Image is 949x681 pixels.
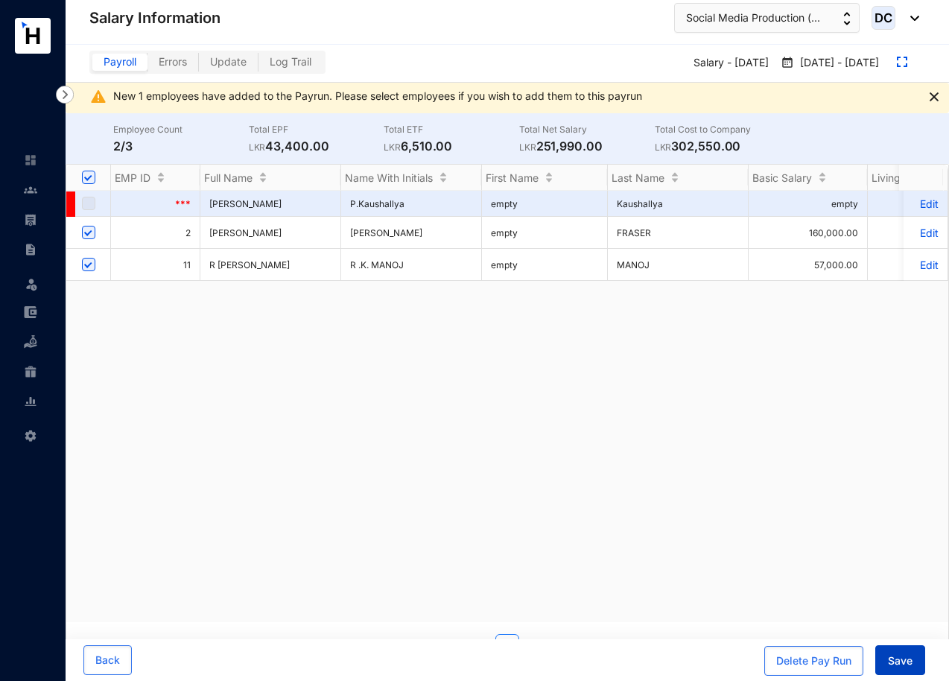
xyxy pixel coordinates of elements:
[341,249,482,281] td: R .K. MANOJ
[384,140,401,155] p: LKR
[903,16,919,21] img: dropdown-black.8e83cc76930a90b1a4fdb6d089b7bf3a.svg
[749,217,868,249] td: 160,000.00
[209,227,331,238] span: [PERSON_NAME]
[89,88,107,106] img: alert-icon-warn.ff6cdca33fb04fa47c6f458aefbe566d.svg
[749,249,868,281] td: 57,000.00
[111,165,200,191] th: EMP ID
[466,634,489,658] li: Previous Page
[674,3,860,33] button: Social Media Production (...
[159,55,187,68] span: Errors
[210,55,247,68] span: Update
[655,122,790,137] p: Total Cost to Company
[341,165,482,191] th: Name With Initials
[466,634,489,658] button: left
[24,305,37,319] img: expense-unselected.2edcf0507c847f3e9e96.svg
[752,171,812,184] span: Basic Salary
[655,137,790,155] p: 302,550.00
[519,137,655,155] p: 251,990.00
[115,171,150,184] span: EMP ID
[341,191,482,217] td: P.Kaushallya
[608,217,749,249] td: FRASER
[749,165,868,191] th: Basic Salary
[749,191,868,217] td: empty
[482,217,608,249] td: empty
[113,137,249,155] p: 2/3
[913,227,939,239] a: Edit
[686,10,820,26] span: Social Media Production (...
[83,645,132,675] button: Back
[24,429,37,443] img: settings-unselected.1febfda315e6e19643a1.svg
[341,217,482,249] td: [PERSON_NAME]
[519,140,536,155] p: LKR
[482,191,608,217] td: empty
[249,122,384,137] p: Total EPF
[249,137,384,155] p: 43,400.00
[608,191,749,217] td: Kaushallya
[56,86,74,104] img: nav-icon-right.af6afadce00d159da59955279c43614e.svg
[655,140,672,155] p: LKR
[930,92,939,101] img: alert-close.705d39777261943dbfef1c6d96092794.svg
[249,140,266,155] p: LKR
[482,165,608,191] th: First Name
[781,55,794,70] img: payroll-calender.2a2848c9e82147e90922403bdc96c587.svg
[843,12,851,25] img: up-down-arrow.74152d26bf9780fbf563ca9c90304185.svg
[24,153,37,167] img: home-unselected.a29eae3204392db15eaf.svg
[12,357,48,387] li: Gratuity
[525,634,549,658] button: right
[888,653,913,668] span: Save
[270,55,311,68] span: Log Trail
[24,365,37,378] img: gratuity-unselected.a8c340787eea3cf492d7.svg
[111,249,200,281] td: 11
[113,122,249,137] p: Employee Count
[897,57,907,67] img: expand.44ba77930b780aef2317a7ddddf64422.svg
[24,243,37,256] img: contract-unselected.99e2b2107c0a7dd48938.svg
[776,653,851,668] div: Delete Pay Run
[525,634,549,658] li: Next Page
[608,249,749,281] td: MANOJ
[24,276,39,291] img: leave-unselected.2934df6273408c3f84d9.svg
[384,137,519,155] p: 6,510.00
[794,55,879,72] p: [DATE] - [DATE]
[608,165,749,191] th: Last Name
[913,197,939,210] a: Edit
[345,171,433,184] span: Name With Initials
[482,249,608,281] td: empty
[496,635,518,657] a: 1
[95,653,120,668] span: Back
[612,171,664,184] span: Last Name
[764,646,863,676] button: Delete Pay Run
[12,235,48,265] li: Contracts
[12,387,48,416] li: Reports
[24,335,37,349] img: loan-unselected.d74d20a04637f2d15ab5.svg
[24,395,37,408] img: report-unselected.e6a6b4230fc7da01f883.svg
[204,171,253,184] span: Full Name
[495,634,519,658] li: 1
[104,55,136,68] span: Payroll
[209,198,331,209] span: [PERSON_NAME]
[209,259,331,270] span: R [PERSON_NAME]
[24,183,37,197] img: people-unselected.118708e94b43a90eceab.svg
[486,171,539,184] span: First Name
[12,145,48,175] li: Home
[111,217,200,249] td: 2
[12,205,48,235] li: Payroll
[12,327,48,357] li: Loan
[519,122,655,137] p: Total Net Salary
[113,90,650,102] li: New 1 employees have added to the Payrun. Please select employees if you wish to add them to this...
[12,297,48,327] li: Expenses
[89,7,220,28] p: Salary Information
[875,12,892,25] span: DC
[12,175,48,205] li: Contacts
[682,51,775,76] p: Salary - [DATE]
[913,259,939,271] a: Edit
[384,122,519,137] p: Total ETF
[24,213,37,227] img: payroll-unselected.b590312f920e76f0c668.svg
[200,165,341,191] th: Full Name
[875,645,925,675] button: Save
